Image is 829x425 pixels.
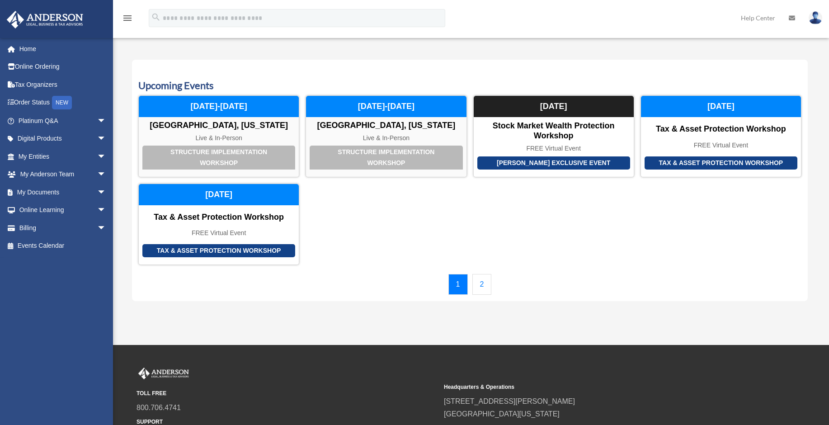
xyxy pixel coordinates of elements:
a: Tax Organizers [6,76,120,94]
a: Tax & Asset Protection Workshop Tax & Asset Protection Workshop FREE Virtual Event [DATE] [138,184,299,265]
a: Structure Implementation Workshop [GEOGRAPHIC_DATA], [US_STATE] Live & In-Person [DATE]-[DATE] [306,95,466,177]
div: [GEOGRAPHIC_DATA], [US_STATE] [139,121,299,131]
div: FREE Virtual Event [474,145,634,152]
div: [DATE]-[DATE] [139,96,299,118]
span: arrow_drop_down [97,183,115,202]
a: Home [6,40,120,58]
div: Tax & Asset Protection Workshop [142,244,295,257]
span: arrow_drop_down [97,165,115,184]
div: Tax & Asset Protection Workshop [641,124,801,134]
a: Billingarrow_drop_down [6,219,120,237]
i: search [151,12,161,22]
a: Online Ordering [6,58,120,76]
div: Stock Market Wealth Protection Workshop [474,121,634,141]
small: TOLL FREE [137,389,438,398]
div: [DATE] [474,96,634,118]
a: My Documentsarrow_drop_down [6,183,120,201]
a: My Entitiesarrow_drop_down [6,147,120,165]
div: Tax & Asset Protection Workshop [139,212,299,222]
a: Digital Productsarrow_drop_down [6,130,120,148]
span: arrow_drop_down [97,219,115,237]
a: [STREET_ADDRESS][PERSON_NAME] [444,397,575,405]
div: [DATE] [139,184,299,206]
a: Structure Implementation Workshop [GEOGRAPHIC_DATA], [US_STATE] Live & In-Person [DATE]-[DATE] [138,95,299,177]
a: [PERSON_NAME] Exclusive Event Stock Market Wealth Protection Workshop FREE Virtual Event [DATE] [473,95,634,177]
a: 800.706.4741 [137,404,181,411]
a: 2 [472,274,492,295]
span: arrow_drop_down [97,201,115,220]
a: My Anderson Teamarrow_drop_down [6,165,120,184]
a: Platinum Q&Aarrow_drop_down [6,112,120,130]
img: Anderson Advisors Platinum Portal [4,11,86,28]
div: [DATE] [641,96,801,118]
div: FREE Virtual Event [641,142,801,149]
div: Live & In-Person [139,134,299,142]
a: Online Learningarrow_drop_down [6,201,120,219]
i: menu [122,13,133,24]
img: Anderson Advisors Platinum Portal [137,368,191,379]
div: NEW [52,96,72,109]
a: [GEOGRAPHIC_DATA][US_STATE] [444,410,560,418]
a: menu [122,16,133,24]
small: Headquarters & Operations [444,382,745,392]
span: arrow_drop_down [97,112,115,130]
h3: Upcoming Events [138,79,801,93]
img: User Pic [809,11,822,24]
a: Tax & Asset Protection Workshop Tax & Asset Protection Workshop FREE Virtual Event [DATE] [641,95,801,177]
span: arrow_drop_down [97,147,115,166]
a: Order StatusNEW [6,94,120,112]
div: Structure Implementation Workshop [142,146,295,170]
span: arrow_drop_down [97,130,115,148]
div: Live & In-Person [306,134,466,142]
div: [GEOGRAPHIC_DATA], [US_STATE] [306,121,466,131]
a: 1 [448,274,468,295]
div: Tax & Asset Protection Workshop [645,156,797,170]
div: [PERSON_NAME] Exclusive Event [477,156,630,170]
div: FREE Virtual Event [139,229,299,237]
a: Events Calendar [6,237,115,255]
div: Structure Implementation Workshop [310,146,462,170]
div: [DATE]-[DATE] [306,96,466,118]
